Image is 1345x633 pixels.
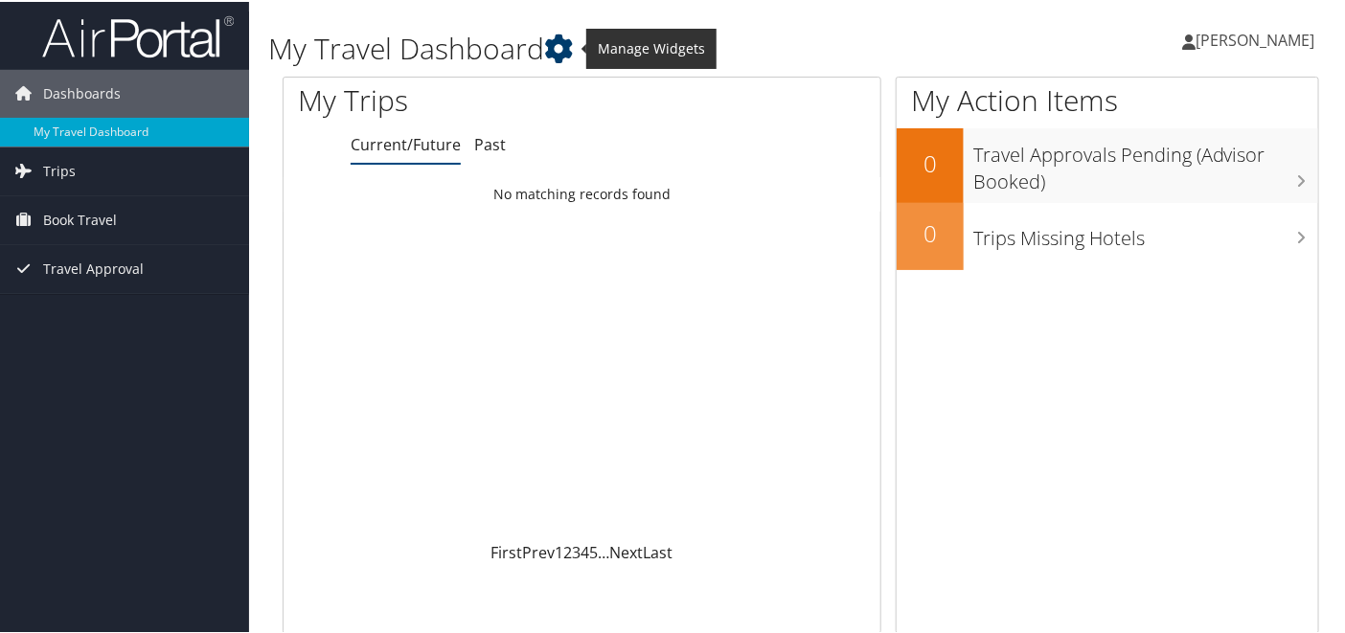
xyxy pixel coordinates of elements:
[268,27,978,67] h1: My Travel Dashboard
[572,540,581,561] a: 3
[43,194,117,242] span: Book Travel
[586,27,717,67] span: Manage Widgets
[522,540,555,561] a: Prev
[555,540,563,561] a: 1
[609,540,643,561] a: Next
[897,215,964,248] h2: 0
[1196,28,1314,49] span: [PERSON_NAME]
[589,540,598,561] a: 5
[43,243,144,291] span: Travel Approval
[973,214,1318,250] h3: Trips Missing Hotels
[284,175,880,210] td: No matching records found
[897,126,1318,200] a: 0Travel Approvals Pending (Advisor Booked)
[598,540,609,561] span: …
[563,540,572,561] a: 2
[474,132,506,153] a: Past
[643,540,672,561] a: Last
[43,68,121,116] span: Dashboards
[490,540,522,561] a: First
[581,540,589,561] a: 4
[298,79,617,119] h1: My Trips
[43,146,76,193] span: Trips
[42,12,234,57] img: airportal-logo.png
[897,146,964,178] h2: 0
[897,79,1318,119] h1: My Action Items
[351,132,461,153] a: Current/Future
[1182,10,1334,67] a: [PERSON_NAME]
[897,201,1318,268] a: 0Trips Missing Hotels
[973,130,1318,193] h3: Travel Approvals Pending (Advisor Booked)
